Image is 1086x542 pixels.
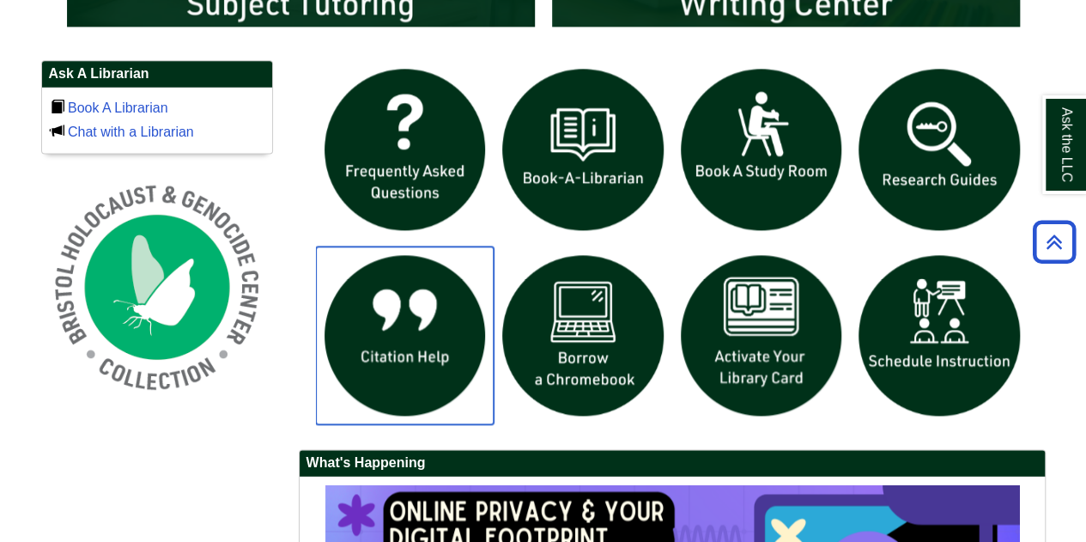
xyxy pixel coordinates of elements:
div: slideshow [316,60,1028,432]
a: Chat with a Librarian [68,125,194,139]
img: Research Guides icon links to research guides web page [850,60,1028,239]
img: activate Library Card icon links to form to activate student ID into library card [672,247,851,425]
h2: What's Happening [300,450,1045,477]
a: Book A Librarian [68,100,168,115]
img: frequently asked questions [316,60,494,239]
img: book a study room icon links to book a study room web page [672,60,851,239]
img: For faculty. Schedule Library Instruction icon links to form. [850,247,1028,425]
img: citation help icon links to citation help guide page [316,247,494,425]
h2: Ask A Librarian [42,61,272,88]
img: Holocaust and Genocide Collection [41,171,273,403]
a: Back to Top [1027,230,1082,253]
img: Borrow a chromebook icon links to the borrow a chromebook web page [494,247,672,425]
img: Book a Librarian icon links to book a librarian web page [494,60,672,239]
